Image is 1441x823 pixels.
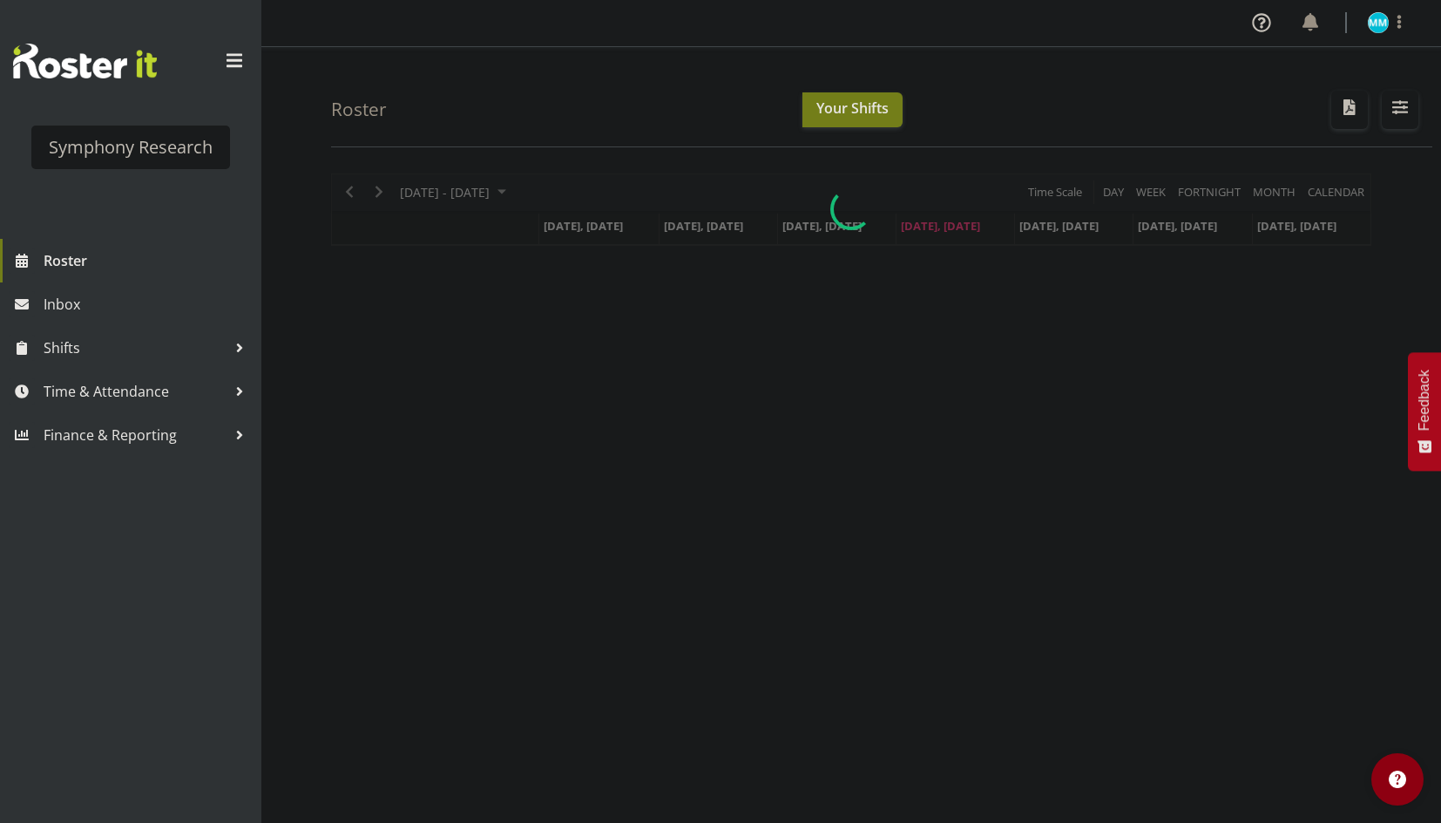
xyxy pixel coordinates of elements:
[816,99,889,118] span: Your Shifts
[1382,91,1418,129] button: Filter Shifts
[44,291,253,317] span: Inbox
[44,378,227,405] span: Time & Attendance
[1389,771,1406,788] img: help-xxl-2.png
[49,134,213,160] div: Symphony Research
[44,335,227,361] span: Shifts
[1331,91,1368,129] button: Download a PDF of the roster according to the set date range.
[44,248,253,274] span: Roster
[1408,352,1441,471] button: Feedback - Show survey
[331,99,387,119] h4: Roster
[13,44,157,78] img: Rosterit website logo
[44,422,227,448] span: Finance & Reporting
[1417,370,1432,431] span: Feedback
[1368,12,1389,33] img: murphy-mulholland11450.jpg
[802,92,903,127] button: Your Shifts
